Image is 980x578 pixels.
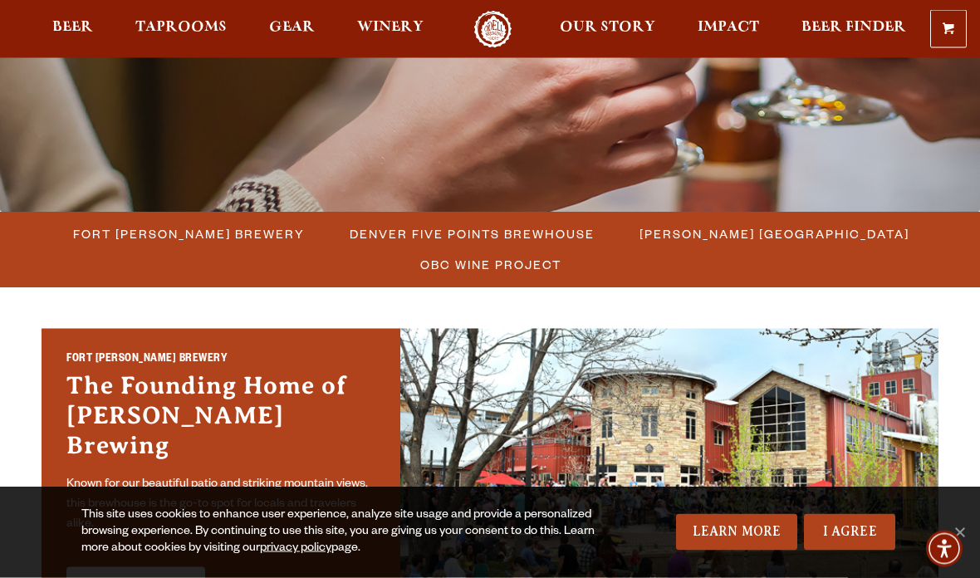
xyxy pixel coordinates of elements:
div: This site uses cookies to enhance user experience, analyze site usage and provide a personalized ... [81,507,620,557]
a: [PERSON_NAME] [GEOGRAPHIC_DATA] [630,223,918,247]
span: Our Story [560,21,655,34]
span: Fort [PERSON_NAME] Brewery [73,223,305,247]
a: Beer [42,11,104,48]
a: Denver Five Points Brewhouse [340,223,603,247]
span: Gear [269,21,315,34]
a: Our Story [549,11,666,48]
a: Impact [687,11,770,48]
h2: Fort [PERSON_NAME] Brewery [66,351,375,370]
span: Impact [698,21,759,34]
span: Beer Finder [801,21,906,34]
span: Winery [357,21,424,34]
a: Odell Home [462,11,524,48]
span: OBC Wine Project [420,253,561,277]
a: Winery [346,11,434,48]
a: Fort [PERSON_NAME] Brewery [63,223,313,247]
a: Gear [258,11,326,48]
a: Taprooms [125,11,238,48]
a: I Agree [804,514,895,551]
div: Accessibility Menu [926,531,963,567]
span: Denver Five Points Brewhouse [350,223,595,247]
span: Taprooms [135,21,227,34]
span: Beer [52,21,93,34]
a: Learn More [676,514,798,551]
a: privacy policy [260,542,331,556]
p: Known for our beautiful patio and striking mountain views, this brewhouse is the go-to spot for l... [66,475,375,535]
a: Beer Finder [791,11,917,48]
a: OBC Wine Project [410,253,570,277]
h3: The Founding Home of [PERSON_NAME] Brewing [66,370,375,468]
span: [PERSON_NAME] [GEOGRAPHIC_DATA] [639,223,909,247]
